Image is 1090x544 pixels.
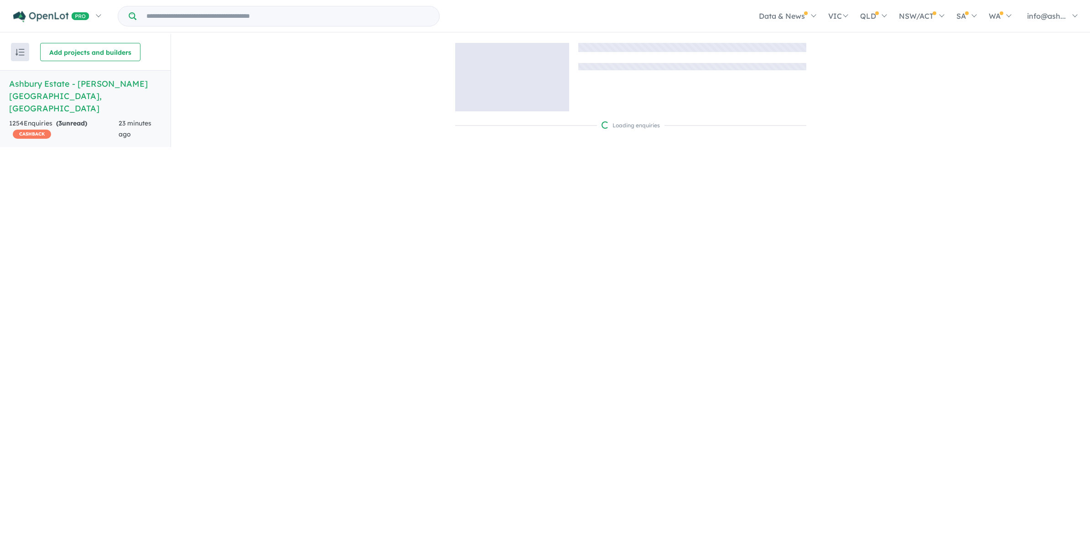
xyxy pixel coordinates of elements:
span: CASHBACK [13,130,51,139]
div: 1254 Enquir ies [9,118,119,140]
span: info@ash... [1027,11,1066,21]
img: Openlot PRO Logo White [13,11,89,22]
img: sort.svg [16,49,25,56]
strong: ( unread) [56,119,87,127]
h5: Ashbury Estate - [PERSON_NAME][GEOGRAPHIC_DATA] , [GEOGRAPHIC_DATA] [9,78,161,115]
span: 3 [58,119,62,127]
input: Try estate name, suburb, builder or developer [138,6,437,26]
div: Loading enquiries [602,121,660,130]
button: Add projects and builders [40,43,140,61]
span: 23 minutes ago [119,119,151,138]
